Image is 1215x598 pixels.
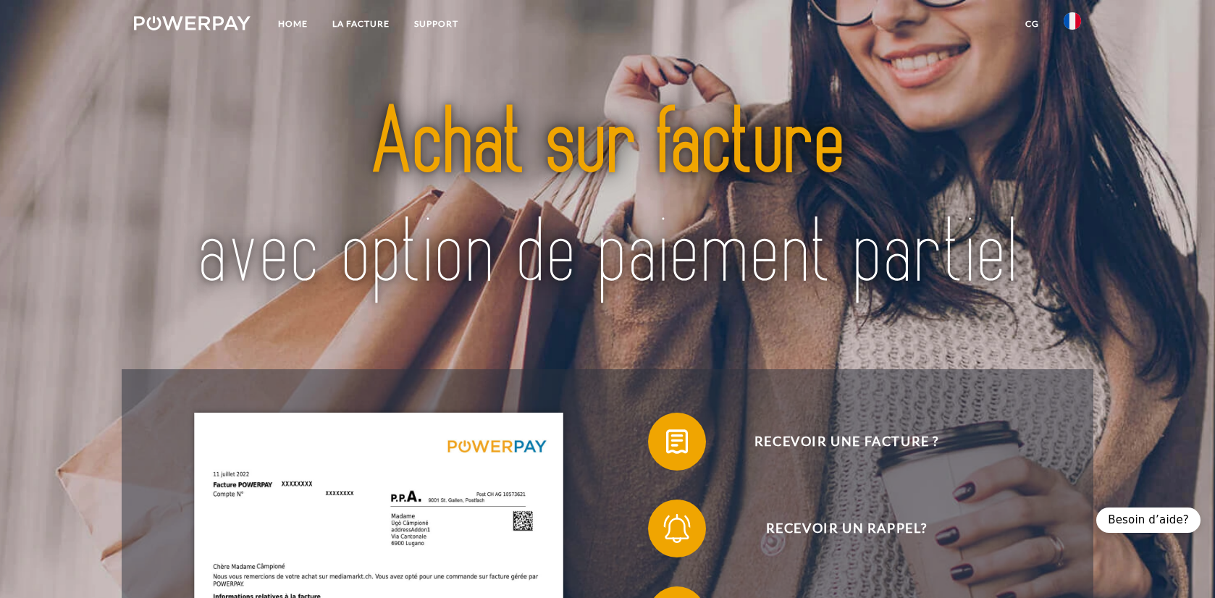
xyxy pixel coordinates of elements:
[180,60,1034,338] img: title-powerpay_fr.svg
[1013,11,1051,37] a: CG
[659,510,695,547] img: qb_bell.svg
[669,500,1024,557] span: Recevoir un rappel?
[134,16,251,30] img: logo-powerpay-white.svg
[266,11,320,37] a: Home
[1096,508,1201,533] div: Besoin d’aide?
[320,11,402,37] a: LA FACTURE
[659,424,695,460] img: qb_bill.svg
[669,413,1024,471] span: Recevoir une facture ?
[402,11,471,37] a: Support
[1064,12,1081,30] img: fr
[648,413,1025,471] button: Recevoir une facture ?
[648,500,1025,557] button: Recevoir un rappel?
